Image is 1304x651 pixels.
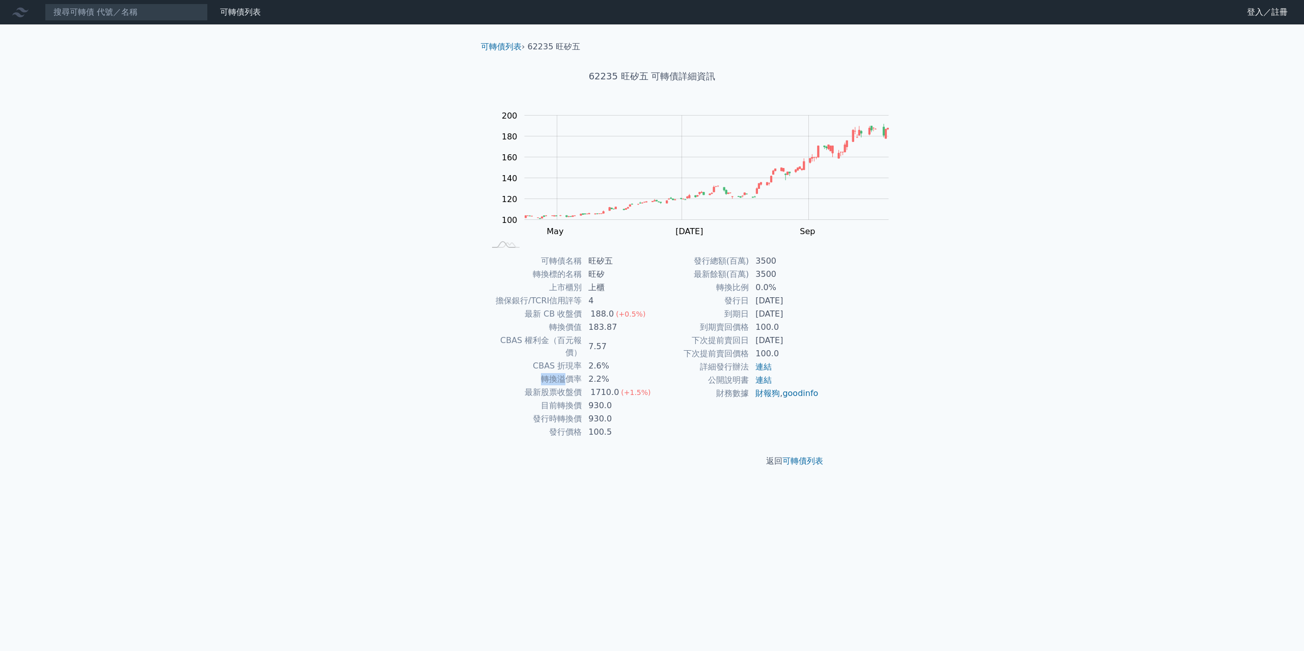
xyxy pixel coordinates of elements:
[582,399,652,412] td: 930.0
[755,375,772,385] a: 連結
[652,281,749,294] td: 轉換比例
[588,386,621,399] div: 1710.0
[485,254,582,268] td: 可轉債名稱
[485,399,582,412] td: 目前轉換價
[652,334,749,347] td: 下次提前賣回日
[582,426,652,439] td: 100.5
[528,41,581,53] li: 62235 旺矽五
[582,281,652,294] td: 上櫃
[749,294,819,307] td: [DATE]
[652,321,749,334] td: 到期賣回價格
[485,334,582,359] td: CBAS 權利金（百元報價）
[485,426,582,439] td: 發行價格
[1239,4,1296,20] a: 登入／註冊
[502,174,518,183] tspan: 140
[652,307,749,321] td: 到期日
[485,307,582,321] td: 最新 CB 收盤價
[45,4,208,21] input: 搜尋可轉債 代號／名稱
[485,412,582,426] td: 發行時轉換價
[582,359,652,373] td: 2.6%
[502,132,518,141] tspan: 180
[749,307,819,321] td: [DATE]
[473,69,831,83] h1: 62235 旺矽五 可轉債詳細資訊
[749,281,819,294] td: 0.0%
[502,194,518,204] tspan: 120
[485,268,582,281] td: 轉換標的名稱
[547,227,563,236] tspan: May
[582,334,652,359] td: 7.57
[485,281,582,294] td: 上市櫃別
[749,347,819,360] td: 100.0
[755,362,772,372] a: 連結
[749,268,819,281] td: 3500
[652,294,749,307] td: 發行日
[582,412,652,426] td: 930.0
[582,321,652,334] td: 183.87
[502,153,518,162] tspan: 160
[220,7,261,17] a: 可轉債列表
[481,42,522,51] a: 可轉債列表
[582,373,652,386] td: 2.2%
[473,455,831,467] p: 返回
[485,321,582,334] td: 轉換價值
[621,388,650,397] span: (+1.5%)
[485,294,582,307] td: 擔保銀行/TCRI信用評等
[749,321,819,334] td: 100.0
[782,388,818,398] a: goodinfo
[497,111,904,237] g: Chart
[652,374,749,387] td: 公開說明書
[652,254,749,268] td: 發行總額(百萬)
[502,215,518,225] tspan: 100
[652,347,749,360] td: 下次提前賣回價格
[485,359,582,373] td: CBAS 折現率
[749,334,819,347] td: [DATE]
[749,254,819,268] td: 3500
[582,294,652,307] td: 4
[588,308,616,320] div: 188.0
[800,227,815,236] tspan: Sep
[675,227,703,236] tspan: [DATE]
[582,268,652,281] td: 旺矽
[652,360,749,374] td: 詳細發行辦法
[782,456,823,466] a: 可轉債列表
[616,310,645,318] span: (+0.5%)
[582,254,652,268] td: 旺矽五
[755,388,780,398] a: 財報狗
[749,387,819,400] td: ,
[485,386,582,399] td: 最新股票收盤價
[652,387,749,400] td: 財務數據
[502,111,518,121] tspan: 200
[485,373,582,386] td: 轉換溢價率
[652,268,749,281] td: 最新餘額(百萬)
[481,41,525,53] li: ›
